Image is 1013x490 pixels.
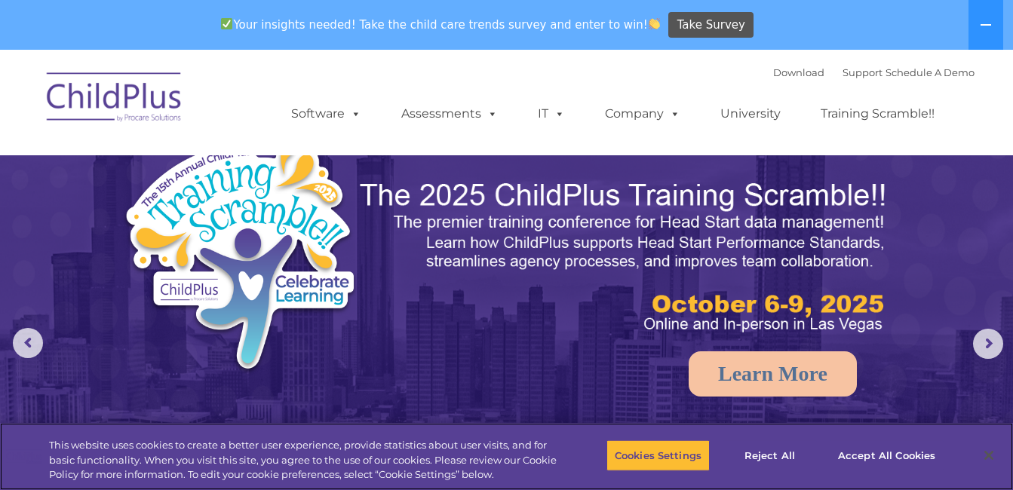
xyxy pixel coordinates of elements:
a: Training Scramble!! [806,99,950,129]
button: Close [972,439,1005,472]
button: Cookies Settings [606,439,710,471]
a: Software [276,99,376,129]
a: Download [773,66,824,78]
a: Schedule A Demo [886,66,975,78]
a: Take Survey [668,12,754,38]
span: Last name [210,100,256,111]
font: | [773,66,975,78]
a: Support [843,66,883,78]
img: ChildPlus by Procare Solutions [39,62,190,137]
span: Phone number [210,161,274,173]
span: Take Survey [677,12,745,38]
span: Your insights needed! Take the child care trends survey and enter to win! [215,10,667,39]
a: IT [523,99,580,129]
a: Assessments [386,99,513,129]
a: Company [590,99,695,129]
a: Learn More [689,351,857,397]
button: Accept All Cookies [830,439,944,471]
img: ✅ [221,18,232,29]
button: Reject All [723,439,817,471]
div: This website uses cookies to create a better user experience, provide statistics about user visit... [49,438,557,482]
img: 👏 [649,18,660,29]
a: University [705,99,796,129]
